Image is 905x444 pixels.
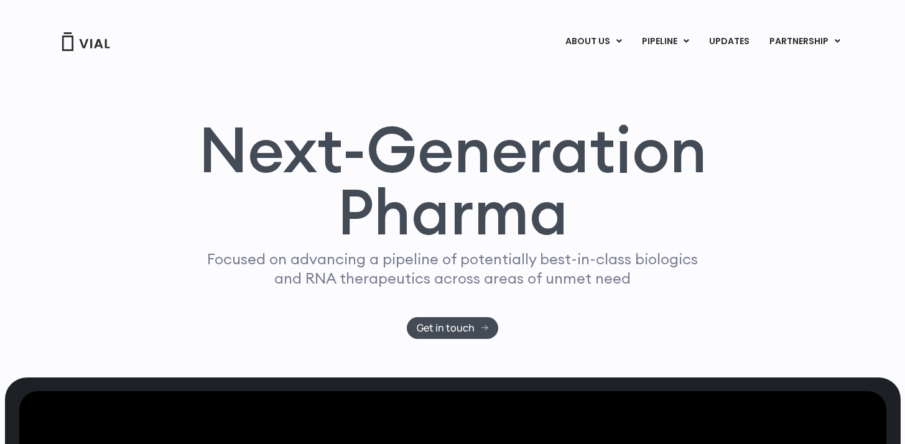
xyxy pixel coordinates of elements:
a: Get in touch [407,317,498,339]
a: ABOUT USMenu Toggle [555,31,631,52]
span: Get in touch [417,323,475,333]
a: UPDATES [699,31,759,52]
p: Focused on advancing a pipeline of potentially best-in-class biologics and RNA therapeutics acros... [202,249,703,288]
a: PIPELINEMenu Toggle [632,31,698,52]
a: PARTNERSHIPMenu Toggle [759,31,850,52]
h1: Next-Generation Pharma [183,118,722,244]
img: Vial Logo [61,32,111,51]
